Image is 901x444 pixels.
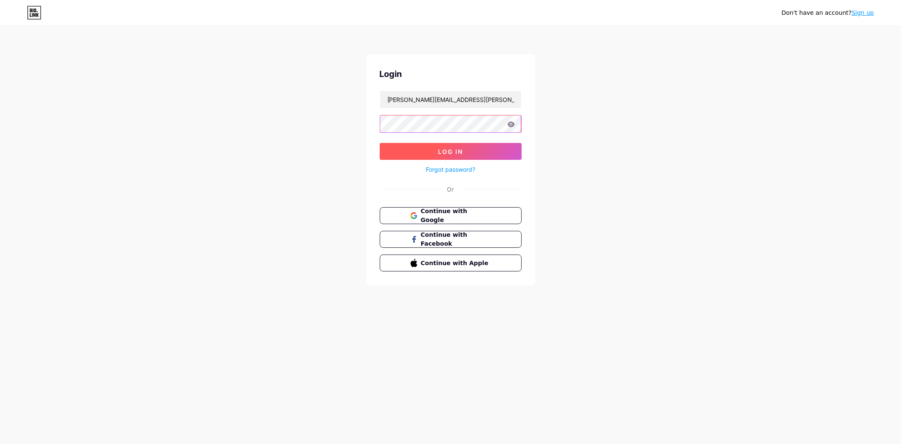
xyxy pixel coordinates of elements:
span: Continue with Google [421,207,490,225]
button: Continue with Facebook [380,231,522,248]
button: Log In [380,143,522,160]
span: Continue with Facebook [421,230,490,248]
span: Continue with Apple [421,259,490,268]
div: Or [447,185,454,194]
input: Username [380,91,521,108]
a: Forgot password? [426,165,475,174]
span: Log In [438,148,463,155]
div: Login [380,68,522,80]
a: Sign up [852,9,874,16]
div: Don't have an account? [781,8,874,17]
button: Continue with Apple [380,255,522,271]
button: Continue with Google [380,207,522,224]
